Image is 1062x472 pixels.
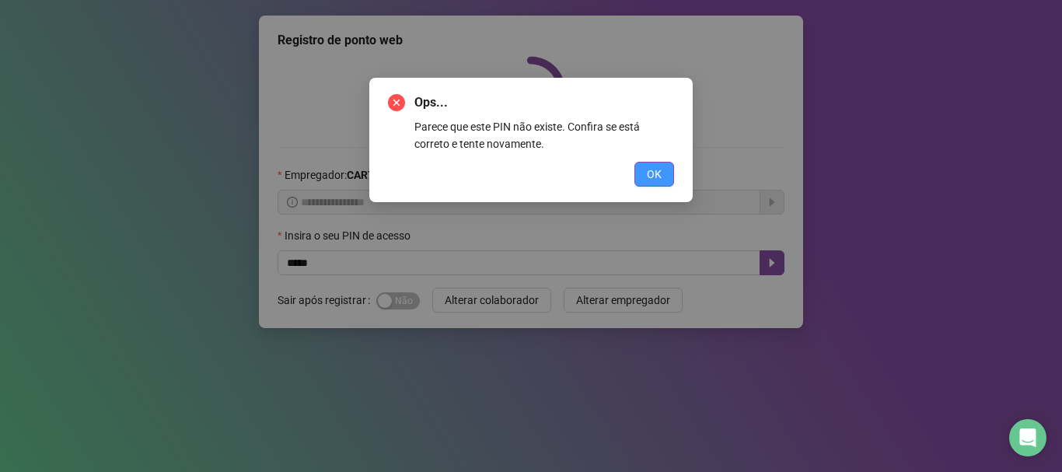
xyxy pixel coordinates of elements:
button: OK [634,162,674,187]
div: Parece que este PIN não existe. Confira se está correto e tente novamente. [414,118,674,152]
span: OK [647,166,662,183]
span: close-circle [388,94,405,111]
span: Ops... [414,93,674,112]
div: Open Intercom Messenger [1009,419,1046,456]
